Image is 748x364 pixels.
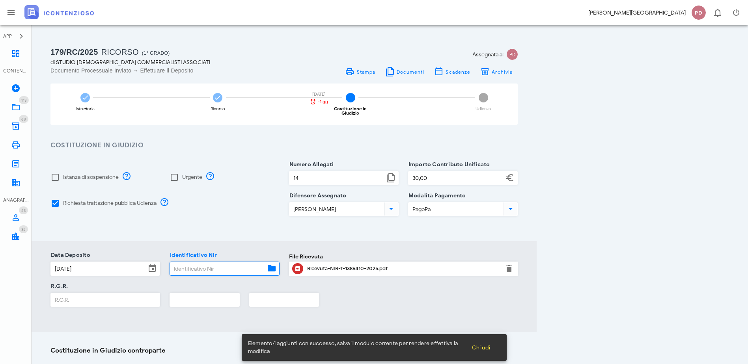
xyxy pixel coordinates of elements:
span: Elemento/i aggiunti con successo, salva il modulo corrente per rendere effettiva la modifica [248,340,465,355]
span: Stampa [356,69,375,75]
input: Modalità Pagamento [409,202,502,216]
span: 4 [479,93,488,102]
span: Distintivo [19,225,28,233]
label: Data Deposito [48,251,90,259]
button: Documenti [380,66,429,77]
div: Ricorso [211,107,225,111]
h3: Costituzione in Giudizio controparte [50,346,518,356]
button: PD [689,3,708,22]
span: Distintivo [19,115,28,123]
div: Ricevuta-NIR-T-1386410-2025.pdf [307,266,500,272]
input: Numero Allegati [289,171,384,185]
input: Importo Contributo Unificato [409,171,504,185]
span: 3 [346,93,355,102]
button: Scadenze [429,66,476,77]
div: Costituzione in Giudizio [325,107,375,115]
span: Assegnata a: [472,50,504,59]
label: Identificativo Nir [168,251,217,259]
span: Chiudi [472,344,491,351]
span: 68 [21,117,26,122]
span: Distintivo [19,206,28,214]
label: Difensore Assegnato [287,192,347,200]
span: 113 [21,98,26,103]
span: (1° Grado) [142,50,170,56]
span: Documenti [396,69,425,75]
div: CONTENZIOSO [3,67,28,74]
button: Archivia [475,66,518,77]
span: PD [692,6,706,20]
label: R.G.R. [48,282,68,290]
span: PD [507,49,518,60]
input: Difensore Assegnato [289,202,383,216]
span: 179/RC/2025 [50,48,98,56]
div: [DATE] [305,92,333,97]
button: Clicca per aprire un'anteprima del file o scaricarlo [292,263,303,274]
label: Istanza di sospensione [63,173,119,181]
input: Identificativo Nir [170,262,265,275]
label: File Ricevuta [289,253,323,261]
label: Numero Allegati [287,161,334,169]
div: [PERSON_NAME][GEOGRAPHIC_DATA] [588,9,686,17]
h3: Costituzione in Giudizio [50,141,518,150]
span: Scadenze [445,69,470,75]
div: Udienza [476,107,491,111]
label: Modalità Pagamento [406,192,466,200]
label: Importo Contributo Unificato [406,161,490,169]
button: Elimina [504,264,514,273]
label: Richiesta trattazione pubblica Udienza [63,199,157,207]
span: Distintivo [19,96,29,104]
div: Documento Processuale Inviato → Effettuare il Deposito [50,67,280,74]
div: ANAGRAFICA [3,197,28,204]
button: Distintivo [708,3,727,22]
span: Ricorso [101,48,139,56]
button: Chiudi [465,340,497,355]
img: logo-text-2x.png [24,5,94,19]
input: R.G.R. [51,293,160,306]
div: di STUDIO [DEMOGRAPHIC_DATA] COMMERCIALISTI ASSOCIATI [50,58,280,67]
span: 53 [21,208,26,213]
span: Archivia [491,69,513,75]
a: Stampa [340,66,380,77]
label: Urgente [182,173,202,181]
div: Clicca per aprire un'anteprima del file o scaricarlo [307,262,500,275]
span: 35 [21,227,26,232]
div: Istruttoria [76,107,95,111]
